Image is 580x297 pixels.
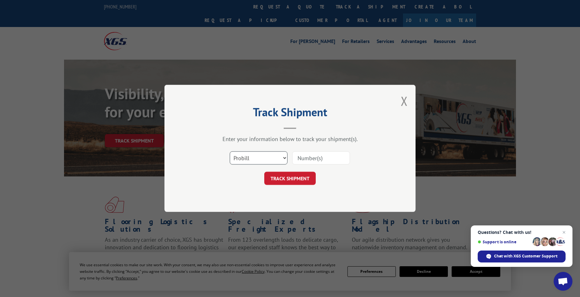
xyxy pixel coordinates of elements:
[264,172,316,185] button: TRACK SHIPMENT
[478,240,530,244] span: Support is online
[554,272,572,291] div: Open chat
[401,93,408,109] button: Close modal
[292,152,350,165] input: Number(s)
[560,229,568,236] span: Close chat
[494,253,557,259] span: Chat with XGS Customer Support
[196,108,384,120] h2: Track Shipment
[478,230,566,235] span: Questions? Chat with us!
[196,136,384,143] div: Enter your information below to track your shipment(s).
[478,251,566,262] div: Chat with XGS Customer Support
